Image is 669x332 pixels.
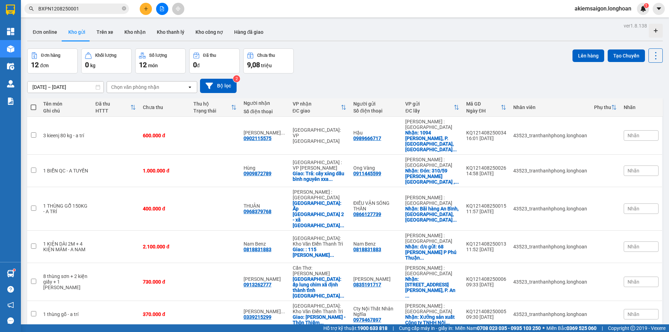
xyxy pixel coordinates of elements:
[247,61,260,69] span: 9,08
[466,101,501,107] div: Mã GD
[357,325,387,331] strong: 1900 633 818
[160,6,164,11] span: file-add
[293,265,346,276] div: Cần Thơ: [PERSON_NAME]
[329,176,333,182] span: ...
[405,265,459,276] div: [PERSON_NAME] : [GEOGRAPHIC_DATA]
[29,6,34,11] span: search
[43,108,89,114] div: Ghi chú
[197,63,200,68] span: đ
[466,136,506,141] div: 16:01 [DATE]
[513,168,587,173] div: 43523_tranthanhphong.longhoan
[193,101,231,107] div: Thu hộ
[143,244,186,249] div: 2.100.000 đ
[644,3,649,8] sup: 1
[144,6,148,11] span: plus
[466,108,501,114] div: Ngày ĐH
[405,293,409,299] span: ...
[289,98,350,117] th: Toggle SortBy
[628,206,639,211] span: Nhãn
[190,98,240,117] th: Toggle SortBy
[546,324,597,332] span: Miền Bắc
[353,165,399,171] div: Ong Vàng
[38,5,121,13] input: Tìm tên, số ĐT hoặc mã đơn
[43,203,89,214] div: 1 THÙNG GỖ 150KG - A TRÍ
[7,28,14,35] img: dashboard-icon
[513,105,587,110] div: Nhân viên
[513,244,587,249] div: 43523_tranthanhphong.longhoan
[466,203,506,209] div: KQ121408250015
[330,252,334,258] span: ...
[7,63,14,70] img: warehouse-icon
[466,247,506,252] div: 11:52 [DATE]
[28,82,103,93] input: Select a date range.
[149,53,167,58] div: Số lượng
[353,130,399,136] div: Hậu
[293,200,346,228] div: Giao: Ấp phú mỹ 2 - xã phú hội - nhơn trạch - đồng nai
[513,206,587,211] div: 43523_tranthanhphong.longhoan
[92,98,140,117] th: Toggle SortBy
[608,49,645,62] button: Tạo Chuyến
[572,49,604,62] button: Lên hàng
[43,101,89,107] div: Tên món
[151,24,190,40] button: Kho thanh lý
[244,203,286,209] div: THUẬN
[455,324,541,332] span: Miền Nam
[187,84,193,90] svg: open
[628,133,639,138] span: Nhãn
[293,303,346,314] div: [GEOGRAPHIC_DATA]: Kho Văn Điển Thanh Trì
[405,168,459,185] div: Nhận: Đón: 310/59 dương quảng hàm , phường 5, gò vấp
[405,244,459,261] div: Nhận: đ/c gửi: 68 Lê Thị Chợ P Phú Thuận Q7
[172,3,184,15] button: aim
[293,101,341,107] div: VP nhận
[405,130,459,152] div: Nhận: 1094 huỳnh văn lũy, P. Phú Mỹ, TP Thủ Dầu Một, Bình Dương
[340,293,344,299] span: ...
[353,317,381,323] div: 0979467897
[176,6,180,11] span: aim
[43,273,89,290] div: 8 thùng sơn + 2 kiện giấy + 1 bao cát - anh tùng
[353,108,399,114] div: Số điện thoại
[281,309,285,314] span: ...
[624,105,659,110] div: Nhãn
[135,48,186,74] button: Số lượng12món
[41,53,60,58] div: Đơn hàng
[229,24,269,40] button: Hàng đã giao
[466,241,506,247] div: KQ121408250013
[293,276,346,299] div: Giao: ấp lung chim xã định thành tỉnh cà mau.
[453,217,457,223] span: ...
[466,130,506,136] div: KQ121408250034
[628,279,639,285] span: Nhãn
[81,48,132,74] button: Khối lượng0kg
[466,171,506,176] div: 14:58 [DATE]
[353,171,381,176] div: 0911445599
[143,279,186,285] div: 730.000 đ
[189,48,240,74] button: Đã thu0đ
[591,98,620,117] th: Toggle SortBy
[27,24,63,40] button: Đơn online
[567,325,597,331] strong: 0369 525 060
[43,133,89,138] div: 3 kieenj 80 kg - a trí
[7,98,14,105] img: solution-icon
[353,247,381,252] div: 0818831883
[353,241,399,247] div: Nam Benz
[466,209,506,214] div: 11:57 [DATE]
[628,168,639,173] span: Nhãn
[281,130,285,136] span: ...
[244,165,286,171] div: Hùng
[143,168,186,173] div: 1.000.000 đ
[13,269,15,271] sup: 1
[31,61,39,69] span: 12
[466,276,506,282] div: KQ121408250006
[405,101,453,107] div: VP gửi
[244,171,271,176] div: 0909872789
[95,101,131,107] div: Đã thu
[6,5,15,15] img: logo-vxr
[293,314,346,325] div: Giao: Nguyễn Tiến Hạnh - Thôn Thiểm Xuyên X. Tam Đa T. Bắc Ninh
[85,61,89,69] span: 0
[477,325,541,331] strong: 0708 023 035 - 0935 103 250
[402,98,462,117] th: Toggle SortBy
[244,276,286,282] div: Minh Tưởng
[7,80,14,87] img: warehouse-icon
[353,306,399,317] div: Cty Nội Thất Nhân Nghĩa
[203,53,216,58] div: Đã thu
[405,119,459,130] div: [PERSON_NAME] : [GEOGRAPHIC_DATA]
